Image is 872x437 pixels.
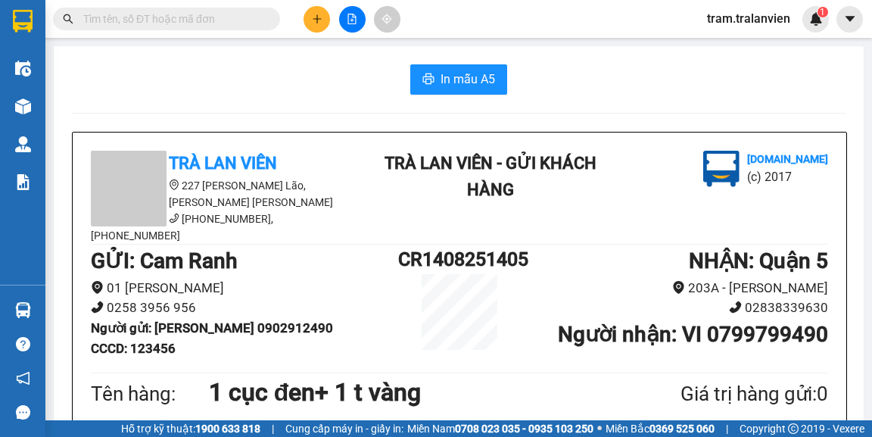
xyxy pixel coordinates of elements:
strong: 1900 633 818 [195,423,260,435]
sup: 1 [817,7,828,17]
span: notification [16,371,30,385]
strong: 0708 023 035 - 0935 103 250 [455,423,593,435]
img: warehouse-icon [15,136,31,152]
li: [PHONE_NUMBER], [PHONE_NUMBER] [91,211,363,244]
b: GỬI : Cam Ranh [91,248,238,273]
b: NHẬN : Quận 5 [689,248,828,273]
b: Trà Lan Viên - Gửi khách hàng [385,154,596,199]
span: question-circle [16,337,30,351]
li: 203A - [PERSON_NAME] [521,278,828,298]
span: caret-down [843,12,857,26]
span: Cung cấp máy in - giấy in: [285,420,403,437]
button: aim [374,6,400,33]
b: Trà Lan Viên [169,154,277,173]
span: phone [91,301,104,314]
span: tram.tralanvien [695,9,802,28]
b: CCCD : 123456 [91,341,176,356]
li: 0258 3956 956 [91,298,398,318]
img: warehouse-icon [15,302,31,318]
span: environment [91,281,104,294]
img: logo.jpg [703,151,740,187]
span: environment [169,179,179,190]
img: solution-icon [15,174,31,190]
img: warehouse-icon [15,98,31,114]
img: logo-vxr [13,10,33,33]
span: environment [672,281,685,294]
span: | [272,420,274,437]
li: 01 [PERSON_NAME] [91,278,398,298]
span: search [63,14,73,24]
b: [DOMAIN_NAME] [747,153,828,165]
img: warehouse-icon [15,61,31,76]
span: message [16,405,30,420]
span: Hỗ trợ kỹ thuật: [121,420,260,437]
li: (c) 2017 [747,167,828,186]
li: 02838339630 [521,298,828,318]
h1: 1 cục đen+ 1 t vàng [209,373,607,411]
img: icon-new-feature [809,12,823,26]
b: Người gửi : [PERSON_NAME] 0902912490 [91,320,333,336]
span: copyright [788,423,799,434]
li: 227 [PERSON_NAME] Lão, [PERSON_NAME] [PERSON_NAME] [91,177,363,211]
input: Tìm tên, số ĐT hoặc mã đơn [83,11,262,27]
span: file-add [347,14,357,24]
span: Miền Bắc [606,420,715,437]
b: Người nhận : VI 0799799490 [558,322,828,347]
span: phone [169,213,179,223]
span: Miền Nam [407,420,593,437]
span: ⚪️ [597,426,602,432]
h1: CR1408251405 [398,245,521,274]
span: | [726,420,728,437]
div: Giá trị hàng gửi: 0 [607,379,828,410]
span: In mẫu A5 [441,70,495,89]
div: Tên hàng: [91,379,209,410]
button: plus [304,6,330,33]
span: printer [422,73,434,87]
button: file-add [339,6,366,33]
button: caret-down [836,6,863,33]
span: plus [312,14,322,24]
span: aim [381,14,392,24]
strong: 0369 525 060 [649,423,715,435]
span: 1 [820,7,825,17]
span: phone [729,301,742,314]
button: printerIn mẫu A5 [410,64,507,95]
